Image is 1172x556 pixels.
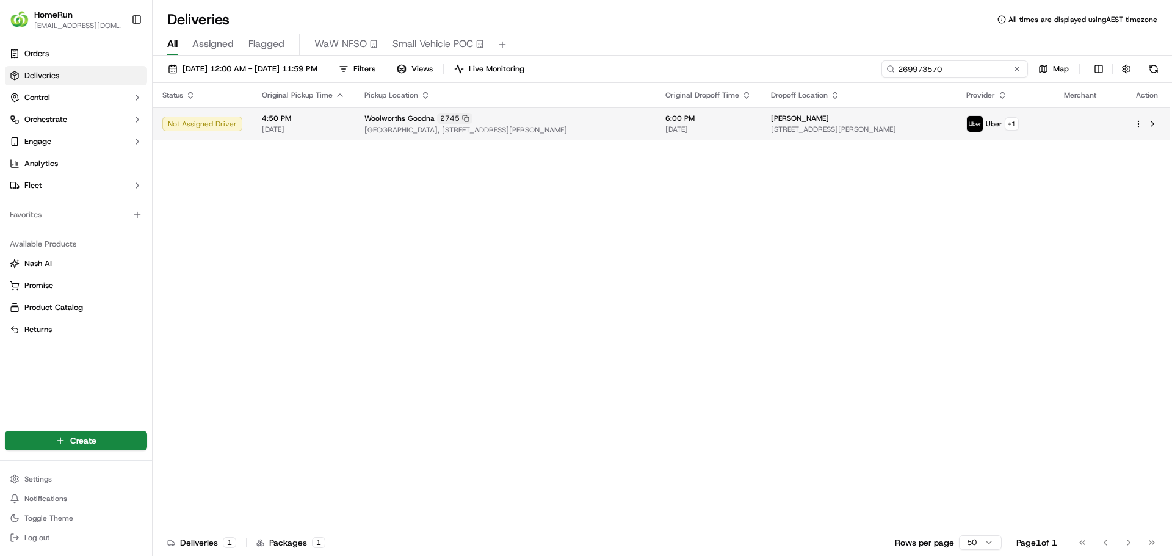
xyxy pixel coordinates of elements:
div: 2745 [437,113,472,124]
div: Deliveries [167,536,236,549]
button: Create [5,431,147,450]
span: Product Catalog [24,302,83,313]
button: Fleet [5,176,147,195]
h1: Deliveries [167,10,230,29]
span: Control [24,92,50,103]
button: Log out [5,529,147,546]
span: Provider [966,90,995,100]
div: Available Products [5,234,147,254]
button: Nash AI [5,254,147,273]
button: Toggle Theme [5,510,147,527]
button: Engage [5,132,147,151]
span: Dropoff Location [771,90,828,100]
span: 4:50 PM [262,114,345,123]
button: [EMAIL_ADDRESS][DOMAIN_NAME] [34,21,121,31]
span: Woolworths Goodna [364,114,435,123]
span: Returns [24,324,52,335]
span: Live Monitoring [469,63,524,74]
button: Product Catalog [5,298,147,317]
span: Views [411,63,433,74]
input: Type to search [881,60,1028,78]
div: 1 [223,537,236,548]
span: Fleet [24,180,42,191]
button: +1 [1005,117,1019,131]
span: Map [1053,63,1069,74]
span: WaW NFSO [314,37,367,51]
span: Small Vehicle POC [392,37,473,51]
span: Analytics [24,158,58,169]
span: Deliveries [24,70,59,81]
button: Live Monitoring [449,60,530,78]
button: Orchestrate [5,110,147,129]
span: Create [70,435,96,447]
button: Returns [5,320,147,339]
div: 1 [312,537,325,548]
div: Favorites [5,205,147,225]
span: Merchant [1064,90,1096,100]
button: [DATE] 12:00 AM - [DATE] 11:59 PM [162,60,323,78]
button: Refresh [1145,60,1162,78]
div: Action [1134,90,1160,100]
span: 6:00 PM [665,114,751,123]
a: Orders [5,44,147,63]
span: Original Dropoff Time [665,90,739,100]
span: [DATE] [262,125,345,134]
button: Map [1033,60,1074,78]
button: Control [5,88,147,107]
span: Uber [986,119,1002,129]
a: Nash AI [10,258,142,269]
p: Rows per page [895,536,954,549]
span: Assigned [192,37,234,51]
div: Page 1 of 1 [1016,536,1057,549]
span: Orchestrate [24,114,67,125]
span: Toggle Theme [24,513,73,523]
span: Pickup Location [364,90,418,100]
span: Status [162,90,183,100]
span: Flagged [248,37,284,51]
a: Product Catalog [10,302,142,313]
span: Notifications [24,494,67,504]
span: [PERSON_NAME] [771,114,829,123]
div: Packages [256,536,325,549]
span: Log out [24,533,49,543]
span: All times are displayed using AEST timezone [1008,15,1157,24]
a: Promise [10,280,142,291]
img: HomeRun [10,10,29,29]
button: Settings [5,471,147,488]
span: [GEOGRAPHIC_DATA], [STREET_ADDRESS][PERSON_NAME] [364,125,646,135]
button: HomeRunHomeRun[EMAIL_ADDRESS][DOMAIN_NAME] [5,5,126,34]
span: Engage [24,136,51,147]
a: Deliveries [5,66,147,85]
button: Filters [333,60,381,78]
button: Promise [5,276,147,295]
a: Analytics [5,154,147,173]
button: Notifications [5,490,147,507]
span: All [167,37,178,51]
span: Promise [24,280,53,291]
span: Original Pickup Time [262,90,333,100]
span: [STREET_ADDRESS][PERSON_NAME] [771,125,947,134]
span: [DATE] 12:00 AM - [DATE] 11:59 PM [183,63,317,74]
span: Orders [24,48,49,59]
span: Nash AI [24,258,52,269]
button: HomeRun [34,9,73,21]
img: uber-new-logo.jpeg [967,116,983,132]
a: Returns [10,324,142,335]
span: Settings [24,474,52,484]
button: Views [391,60,438,78]
span: [DATE] [665,125,751,134]
span: Filters [353,63,375,74]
